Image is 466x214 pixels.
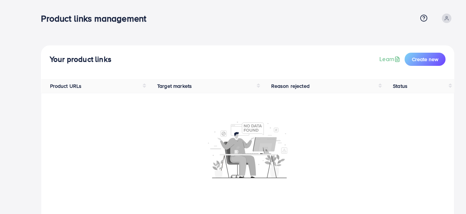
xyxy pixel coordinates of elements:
[405,53,446,66] button: Create new
[50,55,111,64] h4: Your product links
[412,56,438,63] span: Create new
[393,82,408,90] span: Status
[379,55,402,63] a: Learn
[208,121,288,178] img: No account
[41,13,152,24] h3: Product links management
[157,82,192,90] span: Target markets
[271,82,310,90] span: Reason rejected
[50,82,82,90] span: Product URLs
